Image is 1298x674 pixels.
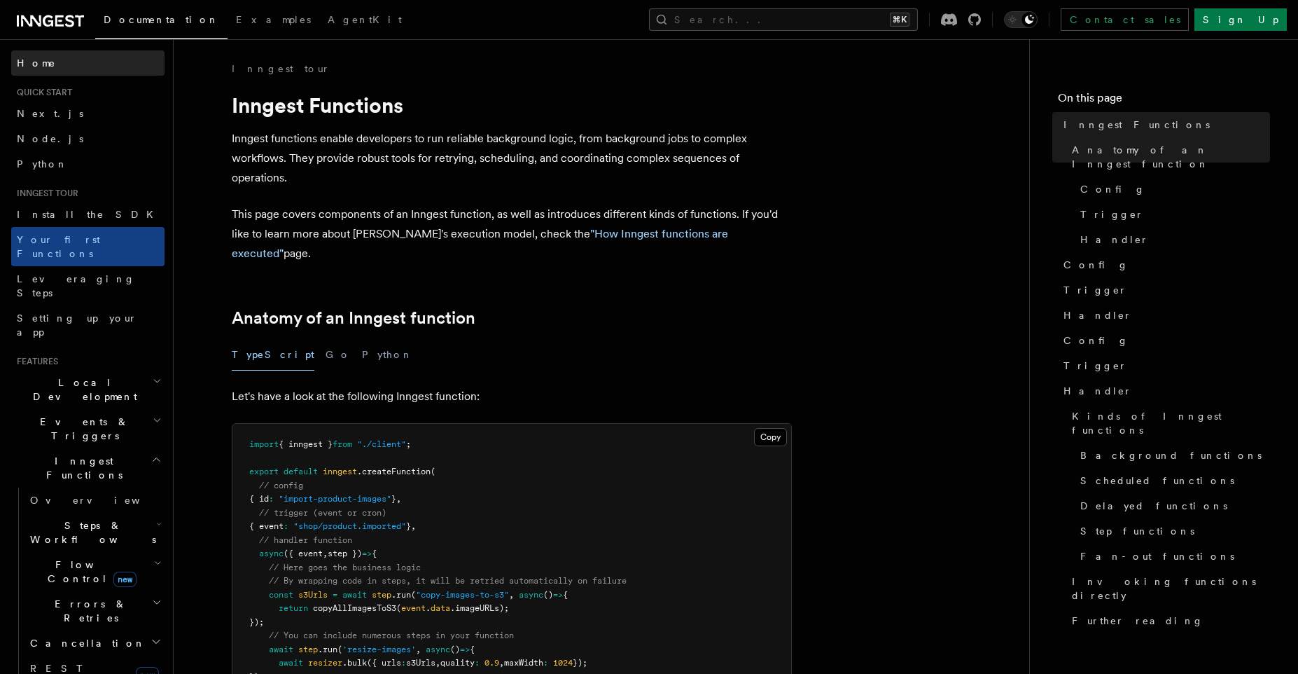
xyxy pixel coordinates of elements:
[279,603,308,613] span: return
[1063,359,1127,373] span: Trigger
[11,227,165,266] a: Your first Functions
[372,590,391,600] span: step
[232,387,792,406] p: Let's have a look at the following Inngest function:
[95,4,228,39] a: Documentation
[11,415,153,443] span: Events & Triggers
[232,129,792,188] p: Inngest functions enable developers to run reliable background logic, from background jobs to com...
[11,126,165,151] a: Node.js
[401,603,426,613] span: event
[1058,353,1270,378] a: Trigger
[1080,207,1144,221] span: Trigger
[308,658,342,668] span: resizer
[249,494,269,504] span: { id
[406,521,411,531] span: }
[499,658,504,668] span: ,
[553,658,573,668] span: 1024
[279,439,333,449] span: { inngest }
[475,658,480,668] span: :
[460,645,470,654] span: =>
[313,603,396,613] span: copyAllImagesToS3
[232,339,314,371] button: TypeScript
[249,467,279,476] span: export
[1075,177,1270,202] a: Config
[17,133,83,144] span: Node.js
[1058,303,1270,328] a: Handler
[1080,524,1194,538] span: Step functions
[1058,328,1270,353] a: Config
[1072,143,1270,171] span: Anatomy of an Inngest function
[1080,499,1227,513] span: Delayed functions
[1066,569,1270,608] a: Invoking functions directly
[362,339,413,371] button: Python
[1080,448,1262,462] span: Background functions
[17,56,56,70] span: Home
[259,508,386,518] span: // trigger (event or cron)
[25,558,154,586] span: Flow Control
[342,590,367,600] span: await
[1058,112,1270,137] a: Inngest Functions
[543,658,548,668] span: :
[484,658,499,668] span: 0.9
[11,305,165,345] a: Setting up your app
[259,535,352,545] span: // handler function
[25,518,156,546] span: Steps & Workflows
[269,563,421,572] span: // Here goes the business logic
[269,494,274,504] span: :
[17,312,137,338] span: Setting up your app
[284,467,318,476] span: default
[17,234,100,259] span: Your first Functions
[1058,378,1270,404] a: Handler
[25,513,165,552] button: Steps & Workflows
[11,87,72,98] span: Quick start
[504,658,543,668] span: maxWidth
[284,549,323,558] span: ({ event
[318,645,337,654] span: .run
[1061,8,1189,31] a: Contact sales
[396,603,401,613] span: (
[391,494,396,504] span: }
[1004,11,1038,28] button: Toggle dark mode
[232,308,475,328] a: Anatomy of an Inngest function
[11,370,165,409] button: Local Development
[357,467,431,476] span: .createFunction
[11,409,165,448] button: Events & Triggers
[406,439,411,449] span: ;
[293,521,406,531] span: "shop/product.imported"
[470,645,475,654] span: {
[17,158,68,170] span: Python
[236,14,311,25] span: Examples
[269,631,514,640] span: // You can include numerous steps in your function
[11,376,153,404] span: Local Development
[1063,308,1132,322] span: Handler
[1194,8,1287,31] a: Sign Up
[1075,468,1270,493] a: Scheduled functions
[1063,283,1127,297] span: Trigger
[11,50,165,76] a: Home
[1072,614,1203,628] span: Further reading
[1080,233,1149,247] span: Handler
[298,590,328,600] span: s3Urls
[232,92,792,118] h1: Inngest Functions
[1080,182,1145,196] span: Config
[509,590,514,600] span: ,
[1066,608,1270,633] a: Further reading
[367,658,401,668] span: ({ urls
[1075,202,1270,227] a: Trigger
[11,356,58,367] span: Features
[269,645,293,654] span: await
[372,549,377,558] span: {
[1072,575,1270,603] span: Invoking functions directly
[333,439,352,449] span: from
[11,188,78,199] span: Inngest tour
[1066,404,1270,443] a: Kinds of Inngest functions
[431,467,435,476] span: (
[450,645,460,654] span: ()
[1066,137,1270,177] a: Anatomy of an Inngest function
[11,202,165,227] a: Install the SDK
[401,658,406,668] span: :
[426,603,431,613] span: .
[113,572,137,587] span: new
[342,658,367,668] span: .bulk
[342,645,416,654] span: 'resize-images'
[104,14,219,25] span: Documentation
